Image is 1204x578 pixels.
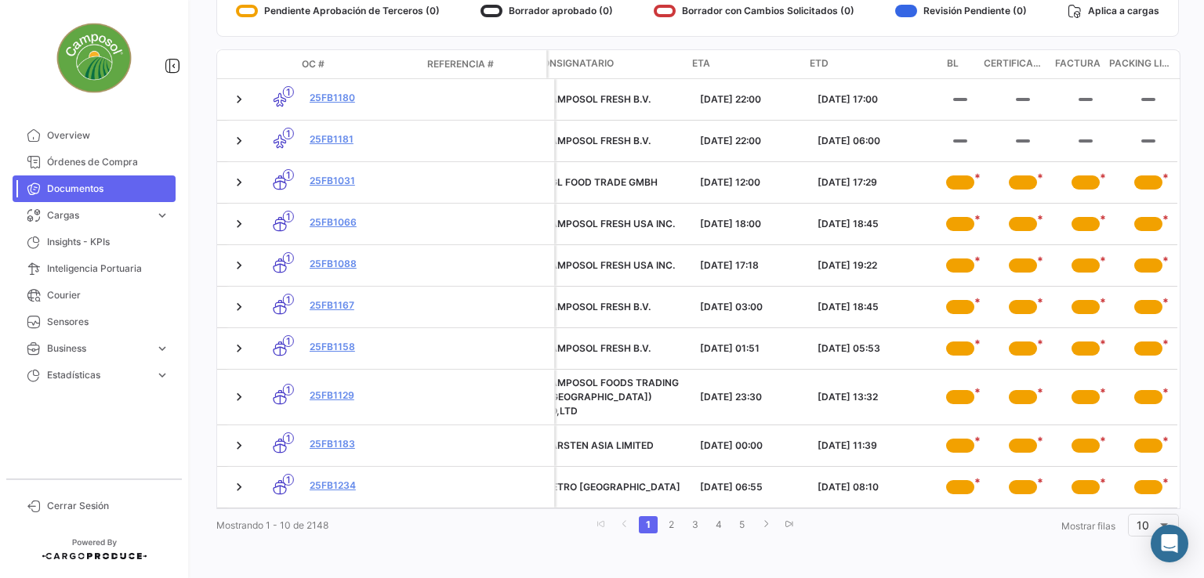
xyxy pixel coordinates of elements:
div: [DATE] 18:00 [700,217,805,231]
a: Expand/Collapse Row [231,438,247,453]
div: [DATE] 23:30 [700,390,805,404]
span: 10 [1137,518,1149,532]
div: [DATE] 19:22 [818,258,923,273]
div: [DATE] 06:55 [700,480,805,494]
span: Business [47,341,149,356]
div: [DATE] 22:00 [700,92,805,107]
a: Expand/Collapse Row [231,216,247,232]
span: Inteligencia Portuaria [47,262,169,276]
span: Packing List [1109,56,1172,72]
a: go to last page [780,516,799,533]
div: [DATE] 18:45 [818,300,923,314]
a: 25FB1088 [310,257,422,271]
datatable-header-cell: Factura [1046,50,1109,78]
a: 25FB1158 [310,340,422,354]
a: Expand/Collapse Row [231,92,247,107]
span: CAMPOSOL FRESH USA INC. [543,259,675,271]
div: [DATE] 05:53 [818,341,923,356]
a: Expand/Collapse Row [231,299,247,315]
datatable-header-cell: ETA [686,50,803,78]
span: Overview [47,128,169,143]
datatable-header-cell: BL [921,50,984,78]
span: CAMPOSOL FRESH USA INC. [543,218,675,229]
span: Cerrar Sesión [47,499,169,513]
a: Overview [13,122,176,149]
span: 1 [283,474,294,486]
a: Expand/Collapse Row [231,341,247,356]
a: Expand/Collapse Row [231,389,247,405]
img: d0e946ec-b6b7-478a-95a2-5c59a4021789.jpg [55,19,133,97]
a: 5 [733,516,752,533]
span: Factura [1055,56,1101,72]
span: Estadísticas [47,368,149,382]
a: go to first page [592,516,611,533]
a: 4 [709,516,728,533]
datatable-header-cell: Consignatario [529,50,686,78]
a: 25FB1234 [310,479,422,493]
datatable-header-cell: ETD [803,50,921,78]
span: Mostrar filas [1061,520,1115,532]
datatable-header-cell: Modo de Transporte [248,58,296,70]
a: 25FB1181 [310,132,422,146]
span: 1 [283,128,294,139]
div: [DATE] 06:00 [818,134,923,148]
span: Courier [47,288,169,302]
span: 1 [283,252,294,264]
span: Referencia # [427,57,494,71]
div: [DATE] 17:00 [818,92,923,107]
span: ETA [692,56,710,70]
span: CAMPOSOL FRESH B.V. [543,135,651,146]
span: Sensores [47,315,169,329]
span: 1 [283,211,294,222]
div: [DATE] 17:18 [700,258,805,273]
span: 1 [283,86,294,98]
div: [DATE] 11:39 [818,439,923,453]
li: page 1 [636,511,660,538]
div: [DATE] 17:29 [818,175,923,190]
span: METRO ONTARIO [543,481,680,493]
span: expand_more [155,208,169,222]
a: 2 [662,516,681,533]
span: expand_more [155,368,169,382]
div: [DATE] 12:00 [700,175,805,190]
span: expand_more [155,341,169,356]
li: page 2 [660,511,684,538]
a: Órdenes de Compra [13,149,176,175]
a: go to next page [756,516,775,533]
span: CAMPOSOL FRESH B.V. [543,342,651,354]
a: 25FB1066 [310,215,422,229]
a: Expand/Collapse Row [231,479,247,495]
div: [DATE] 08:10 [818,480,923,494]
datatable-header-cell: Certificado de Origen [984,50,1046,78]
li: page 4 [707,511,731,538]
span: CAMPOSOL FOODS TRADING (SHANGHAI) CO,LTD [543,377,679,417]
a: 25FB1129 [310,388,422,403]
a: 25FB1180 [310,91,422,105]
span: BL [947,56,959,72]
span: OC # [302,57,325,71]
a: 25FB1031 [310,174,422,188]
datatable-header-cell: Referencia # [421,51,546,78]
span: 1 [283,384,294,396]
a: Sensores [13,309,176,335]
a: go to previous page [615,516,634,533]
span: Documentos [47,182,169,196]
span: 1 [283,335,294,347]
a: 25FB1183 [310,437,422,451]
a: 25FB1167 [310,298,422,312]
span: Órdenes de Compra [47,155,169,169]
a: Courier [13,282,176,309]
datatable-header-cell: OC # [296,51,421,78]
span: CAMPOSOL FRESH B.V. [543,301,651,312]
span: 1 [283,294,294,305]
datatable-header-cell: Packing List [1109,50,1172,78]
div: [DATE] 01:51 [700,341,805,356]
a: Expand/Collapse Row [231,133,247,149]
span: Insights - KPIs [47,235,169,249]
div: Abrir Intercom Messenger [1151,525,1188,562]
span: Cargas [47,208,149,222]
a: Inteligencia Portuaria [13,255,176,282]
div: [DATE] 22:00 [700,134,805,148]
a: Expand/Collapse Row [231,175,247,190]
div: [DATE] 13:32 [818,390,923,404]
